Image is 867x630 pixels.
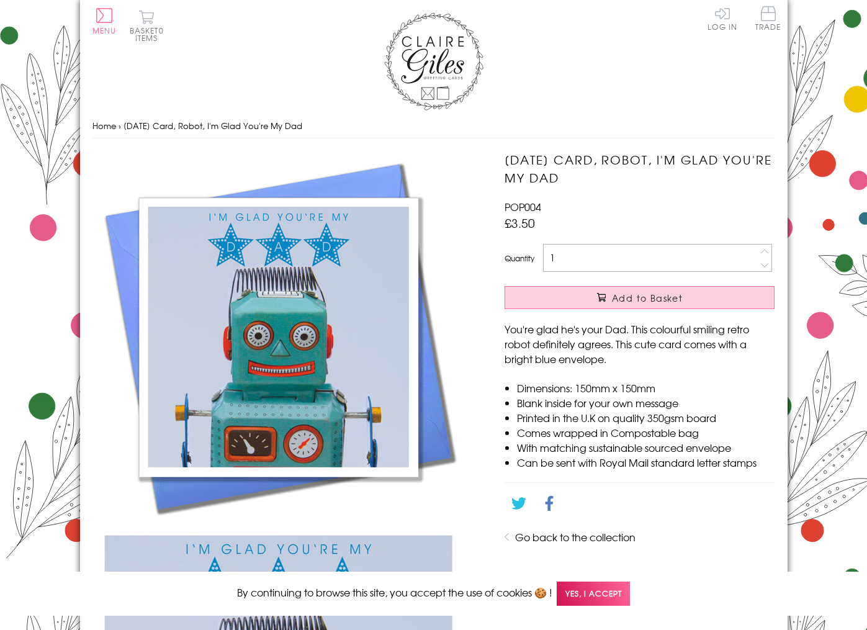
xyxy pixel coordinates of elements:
[517,395,775,410] li: Blank inside for your own message
[755,6,781,33] a: Trade
[124,120,302,132] span: [DATE] Card, Robot, I'm Glad You're My Dad
[517,440,775,455] li: With matching sustainable sourced envelope
[505,322,775,366] p: You're glad he's your Dad. This colourful smiling retro robot definitely agrees. This cute card c...
[130,10,164,42] button: Basket0 items
[515,529,636,544] a: Go back to the collection
[505,214,535,232] span: £3.50
[557,582,630,606] span: Yes, I accept
[517,380,775,395] li: Dimensions: 150mm x 150mm
[612,292,683,304] span: Add to Basket
[92,114,775,139] nav: breadcrumbs
[135,25,164,43] span: 0 items
[517,425,775,440] li: Comes wrapped in Compostable bag
[505,253,534,264] label: Quantity
[505,151,775,187] h1: [DATE] Card, Robot, I'm Glad You're My Dad
[384,12,483,110] img: Claire Giles Greetings Cards
[119,120,121,132] span: ›
[517,455,775,470] li: Can be sent with Royal Mail standard letter stamps
[92,25,117,36] span: Menu
[708,6,737,30] a: Log In
[505,286,775,309] button: Add to Basket
[92,8,117,34] button: Menu
[517,410,775,425] li: Printed in the U.K on quality 350gsm board
[92,120,116,132] a: Home
[92,151,465,523] img: Father's Day Card, Robot, I'm Glad You're My Dad
[505,199,541,214] span: POP004
[755,6,781,30] span: Trade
